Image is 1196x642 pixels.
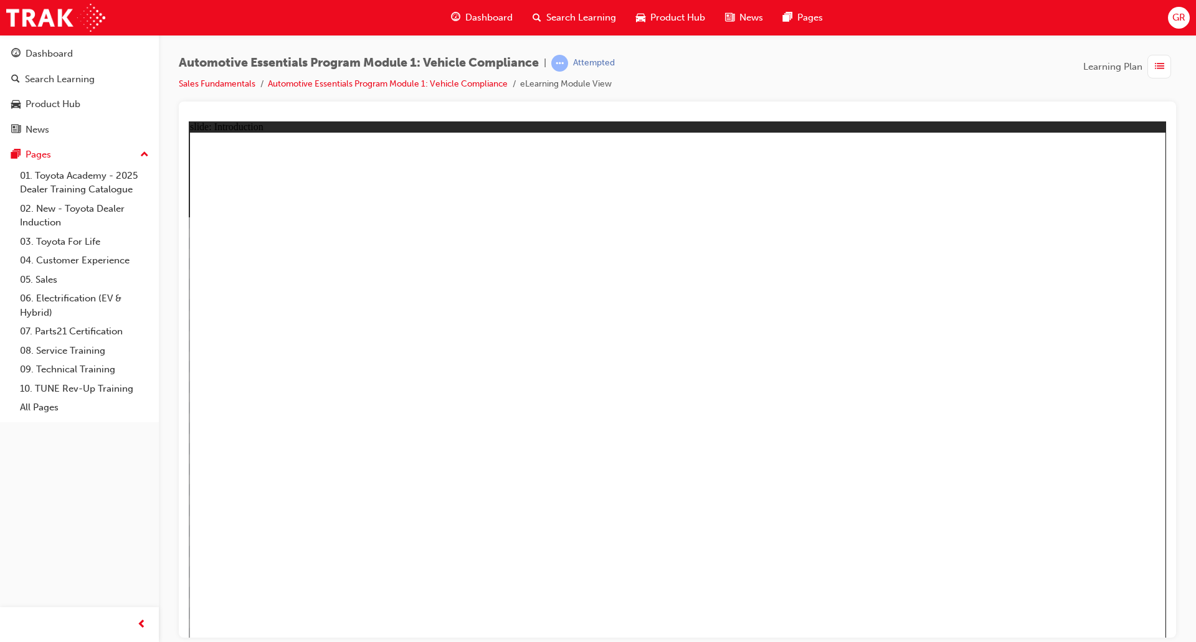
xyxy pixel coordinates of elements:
span: prev-icon [137,617,146,633]
div: Dashboard [26,47,73,61]
span: car-icon [636,10,645,26]
a: 10. TUNE Rev-Up Training [15,379,154,399]
a: Search Learning [5,68,154,91]
a: search-iconSearch Learning [523,5,626,31]
span: News [739,11,763,25]
a: guage-iconDashboard [441,5,523,31]
div: News [26,123,49,137]
span: learningRecordVerb_ATTEMPT-icon [551,55,568,72]
span: news-icon [11,125,21,136]
div: Pages [26,148,51,162]
span: Learning Plan [1083,60,1142,74]
a: 07. Parts21 Certification [15,322,154,341]
a: 09. Technical Training [15,360,154,379]
button: Pages [5,143,154,166]
span: Pages [797,11,823,25]
span: Automotive Essentials Program Module 1: Vehicle Compliance [179,56,539,70]
a: 05. Sales [15,270,154,290]
span: Search Learning [546,11,616,25]
span: pages-icon [783,10,792,26]
img: Trak [6,4,105,32]
span: search-icon [533,10,541,26]
li: eLearning Module View [520,77,612,92]
span: search-icon [11,74,20,85]
a: 04. Customer Experience [15,251,154,270]
span: car-icon [11,99,21,110]
span: GR [1172,11,1185,25]
span: Product Hub [650,11,705,25]
span: guage-icon [11,49,21,60]
a: Sales Fundamentals [179,78,255,89]
a: news-iconNews [715,5,773,31]
span: | [544,56,546,70]
span: list-icon [1155,59,1164,75]
a: 03. Toyota For Life [15,232,154,252]
span: guage-icon [451,10,460,26]
a: 02. New - Toyota Dealer Induction [15,199,154,232]
a: 01. Toyota Academy - 2025 Dealer Training Catalogue [15,166,154,199]
span: pages-icon [11,149,21,161]
div: Attempted [573,57,615,69]
a: Automotive Essentials Program Module 1: Vehicle Compliance [268,78,508,89]
a: All Pages [15,398,154,417]
a: car-iconProduct Hub [626,5,715,31]
a: News [5,118,154,141]
a: Dashboard [5,42,154,65]
div: Search Learning [25,72,95,87]
span: news-icon [725,10,734,26]
button: Learning Plan [1083,55,1176,78]
span: up-icon [140,147,149,163]
a: 06. Electrification (EV & Hybrid) [15,289,154,322]
a: Product Hub [5,93,154,116]
div: Product Hub [26,97,80,111]
button: GR [1168,7,1190,29]
button: DashboardSearch LearningProduct HubNews [5,40,154,143]
a: 08. Service Training [15,341,154,361]
span: Dashboard [465,11,513,25]
a: pages-iconPages [773,5,833,31]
